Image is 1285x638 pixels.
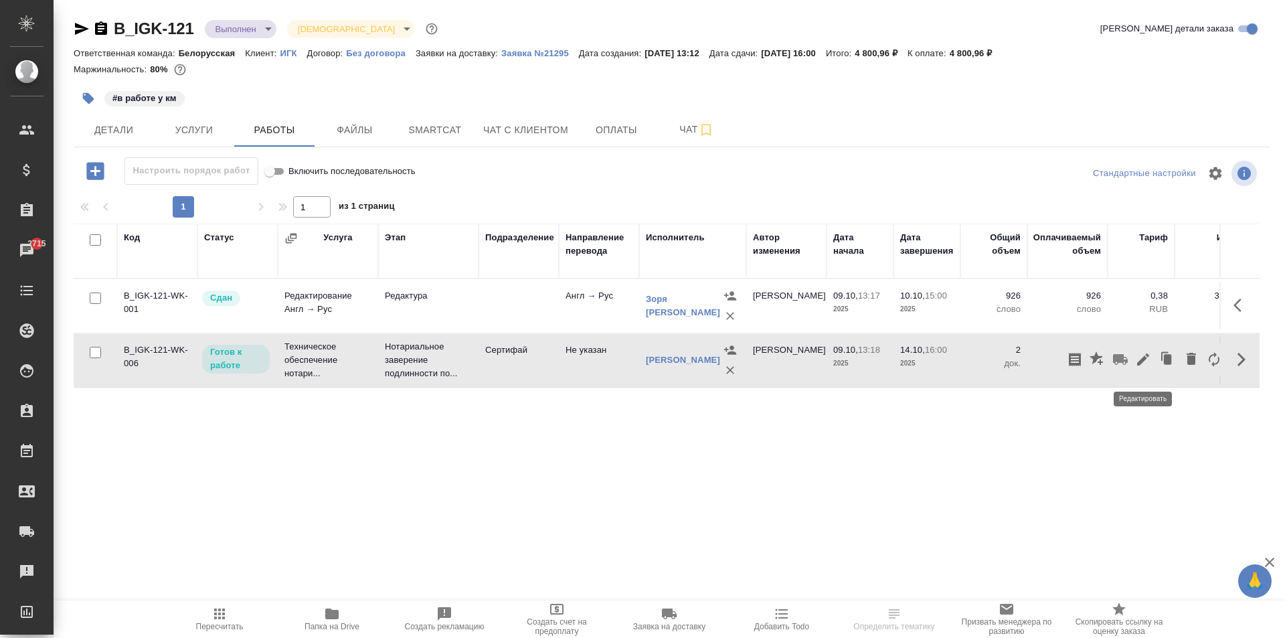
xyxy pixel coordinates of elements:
[150,64,171,74] p: 80%
[19,237,54,250] span: 2715
[900,345,925,355] p: 14.10,
[900,291,925,301] p: 10.10,
[826,48,855,58] p: Итого:
[74,48,179,58] p: Ответственная команда:
[646,294,720,317] a: Зоря [PERSON_NAME]
[479,337,559,384] td: Сертифай
[720,360,740,380] button: Удалить
[403,122,467,139] span: Smartcat
[501,48,579,58] p: Заявка №21295
[1063,343,1086,376] button: Скопировать мини-бриф
[74,64,150,74] p: Маржинальность:
[858,345,880,355] p: 13:18
[1244,567,1266,595] span: 🙏
[908,48,950,58] p: К оплате:
[339,198,395,218] span: из 1 страниц
[346,47,416,58] a: Без договора
[967,303,1021,316] p: слово
[117,337,197,384] td: B_IGK-121-WK-006
[967,289,1021,303] p: 926
[1225,343,1258,376] button: Скрыть кнопки
[1199,157,1231,189] span: Настроить таблицу
[833,291,858,301] p: 09.10,
[112,92,177,105] p: #в работе у км
[501,47,579,60] button: Заявка №21295
[1180,343,1203,376] button: Удалить
[720,286,740,306] button: Назначить
[566,231,632,258] div: Направление перевода
[346,48,416,58] p: Без договора
[1114,289,1168,303] p: 0,38
[1034,303,1101,316] p: слово
[280,47,307,58] a: ИГК
[74,84,103,113] button: Добавить тэг
[205,20,276,38] div: Выполнен
[1090,163,1199,184] div: split button
[204,231,234,244] div: Статус
[3,234,50,267] a: 2715
[855,48,908,58] p: 4 800,96 ₽
[900,303,954,316] p: 2025
[746,337,827,384] td: [PERSON_NAME]
[124,231,140,244] div: Код
[483,122,568,139] span: Чат с клиентом
[720,340,740,360] button: Назначить
[179,48,246,58] p: Белорусская
[559,283,639,329] td: Англ → Рус
[385,231,406,244] div: Этап
[82,122,146,139] span: Детали
[1154,343,1180,376] button: Клонировать
[967,357,1021,370] p: док.
[1181,303,1241,316] p: RUB
[201,289,271,307] div: Менеджер проверил работу исполнителя, передает ее на следующий этап
[278,333,378,387] td: Техническое обеспечение нотари...
[210,345,262,372] p: Готов к работе
[833,231,887,258] div: Дата начала
[323,231,352,244] div: Услуга
[423,20,440,37] button: Доп статусы указывают на важность/срочность заказа
[833,345,858,355] p: 09.10,
[967,343,1021,357] p: 2
[1086,343,1109,376] button: Добавить оценку
[201,343,271,375] div: Исполнитель может приступить к работе
[416,48,501,58] p: Заявки на доставку:
[171,61,189,78] button: 811.88 RUB;
[1034,289,1101,303] p: 926
[74,21,90,37] button: Скопировать ссылку для ЯМессенджера
[646,231,705,244] div: Исполнитель
[833,303,887,316] p: 2025
[385,340,472,380] p: Нотариальное заверение подлинности по...
[485,231,554,244] div: Подразделение
[900,357,954,370] p: 2025
[1033,231,1101,258] div: Оплачиваемый объем
[278,283,378,329] td: Редактирование Англ → Рус
[698,122,714,138] svg: Подписаться
[1217,231,1241,244] div: Итого
[746,283,827,329] td: [PERSON_NAME]
[720,306,740,326] button: Удалить
[1238,564,1272,598] button: 🙏
[925,291,947,301] p: 15:00
[753,231,820,258] div: Автор изменения
[1181,289,1241,303] p: 351,88
[117,283,197,329] td: B_IGK-121-WK-001
[210,291,232,305] p: Сдан
[761,48,826,58] p: [DATE] 16:00
[1114,303,1168,316] p: RUB
[385,289,472,303] p: Редактура
[645,48,709,58] p: [DATE] 13:12
[284,232,298,245] button: Сгруппировать
[242,122,307,139] span: Работы
[1034,357,1101,370] p: док.
[709,48,761,58] p: Дата сдачи:
[1225,289,1258,321] button: Здесь прячутся важные кнопки
[900,231,954,258] div: Дата завершения
[245,48,280,58] p: Клиент:
[1100,22,1233,35] span: [PERSON_NAME] детали заказа
[288,165,416,178] span: Включить последовательность
[323,122,387,139] span: Файлы
[646,355,720,365] a: [PERSON_NAME]
[162,122,226,139] span: Услуги
[77,157,114,185] button: Добавить работу
[211,23,260,35] button: Выполнен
